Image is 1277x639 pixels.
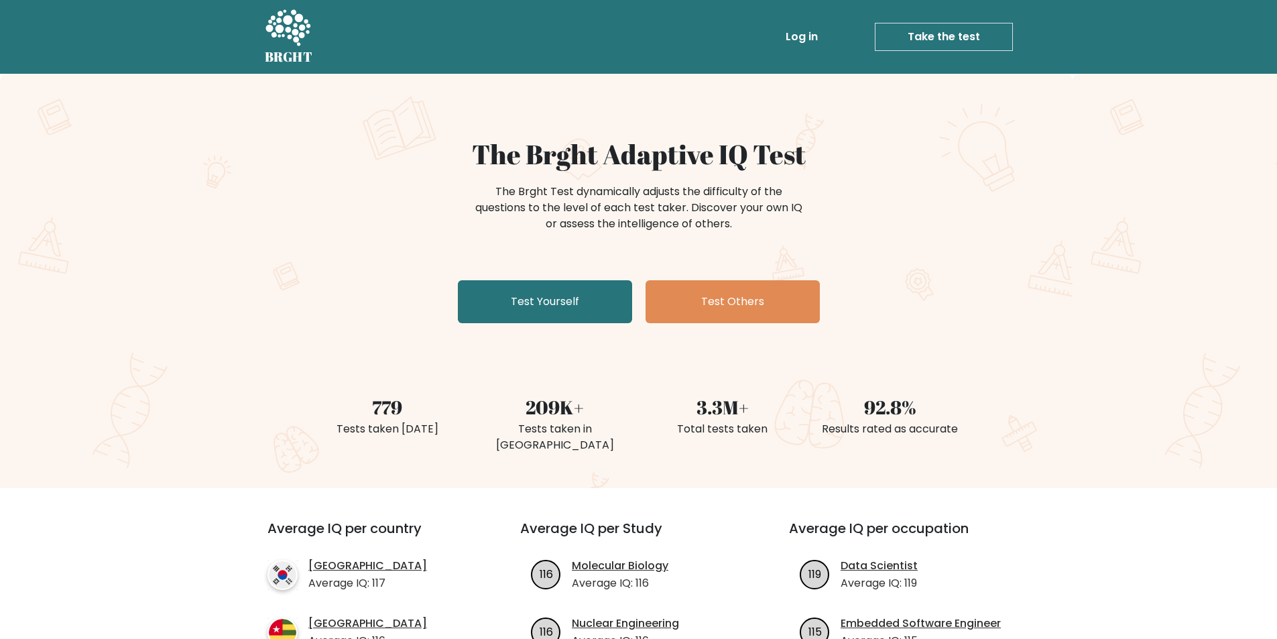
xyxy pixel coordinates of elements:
[647,393,798,421] div: 3.3M+
[520,520,757,553] h3: Average IQ per Study
[875,23,1013,51] a: Take the test
[814,393,966,421] div: 92.8%
[540,624,553,639] text: 116
[647,421,798,437] div: Total tests taken
[808,624,822,639] text: 115
[841,616,1001,632] a: Embedded Software Engineer
[312,421,463,437] div: Tests taken [DATE]
[572,575,668,591] p: Average IQ: 116
[572,558,668,574] a: Molecular Biology
[265,49,313,65] h5: BRGHT
[808,566,821,581] text: 119
[814,421,966,437] div: Results rated as accurate
[540,566,553,581] text: 116
[267,520,472,553] h3: Average IQ per country
[458,280,632,323] a: Test Yourself
[267,560,298,590] img: country
[646,280,820,323] a: Test Others
[479,393,631,421] div: 209K+
[780,23,823,50] a: Log in
[312,138,966,170] h1: The Brght Adaptive IQ Test
[572,616,679,632] a: Nuclear Engineering
[265,5,313,68] a: BRGHT
[308,558,427,574] a: [GEOGRAPHIC_DATA]
[308,575,427,591] p: Average IQ: 117
[312,393,463,421] div: 779
[841,558,918,574] a: Data Scientist
[479,421,631,453] div: Tests taken in [GEOGRAPHIC_DATA]
[308,616,427,632] a: [GEOGRAPHIC_DATA]
[841,575,918,591] p: Average IQ: 119
[789,520,1026,553] h3: Average IQ per occupation
[471,184,806,232] div: The Brght Test dynamically adjusts the difficulty of the questions to the level of each test take...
